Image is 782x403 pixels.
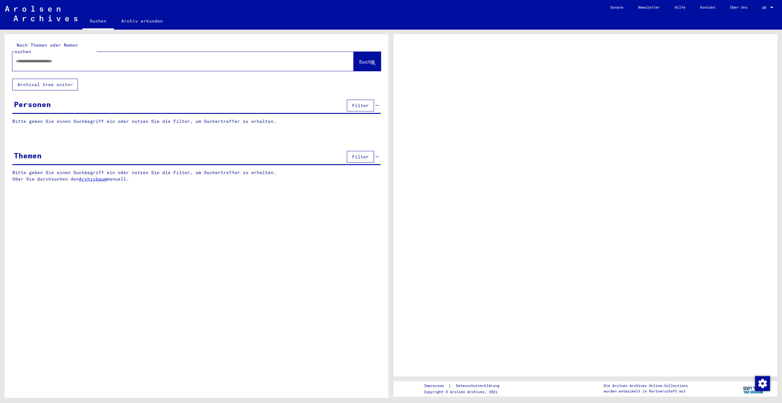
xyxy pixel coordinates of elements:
[347,151,374,163] button: Filter
[347,100,374,111] button: Filter
[354,52,381,71] button: Suche
[604,383,688,388] p: Die Arolsen Archives Online-Collections
[12,118,381,125] p: Bitte geben Sie einen Suchbegriff ein oder nutzen Sie die Filter, um Suchertreffer zu erhalten.
[359,59,374,65] span: Suche
[15,42,78,54] mat-label: Nach Themen oder Namen suchen
[14,150,42,161] div: Themen
[79,176,107,182] a: Archivbaum
[82,14,114,30] a: Suchen
[604,388,688,394] p: wurden entwickelt in Partnerschaft mit
[742,381,765,396] img: yv_logo.png
[424,389,507,395] p: Copyright © Arolsen Archives, 2021
[352,154,369,160] span: Filter
[14,99,51,110] div: Personen
[755,376,770,391] img: Zustimmung ändern
[12,169,381,182] p: Bitte geben Sie einen Suchbegriff ein oder nutzen Sie die Filter, um Suchertreffer zu erhalten. O...
[12,79,78,90] button: Archival tree units
[352,103,369,108] span: Filter
[424,383,507,389] div: |
[451,383,507,389] a: Datenschutzerklärung
[424,383,448,389] a: Impressum
[114,14,170,28] a: Archiv erkunden
[5,6,77,21] img: Arolsen_neg.svg
[762,6,769,10] span: DE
